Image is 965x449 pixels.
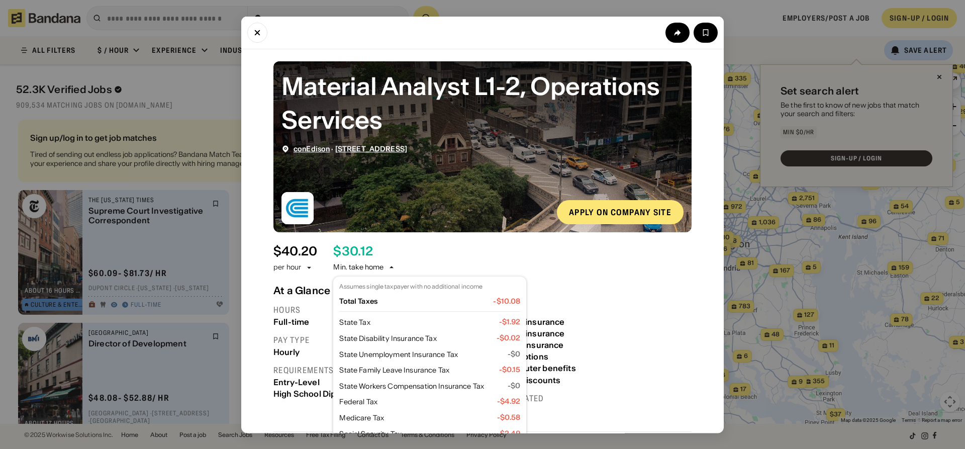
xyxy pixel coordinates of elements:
div: Hours [273,304,478,315]
div: $ 30.12 [333,244,372,258]
div: State Tax [339,318,499,328]
img: conEdison logo [281,192,314,224]
div: Store discounts [498,375,560,385]
div: per hour [273,262,301,273]
div: -$ 10.08 [493,297,520,305]
div: Total Taxes [339,297,493,305]
a: conEdison [294,144,330,153]
div: -$ 2.49 [497,429,521,439]
div: Health insurance [498,317,565,326]
div: -$ 0.15 [499,366,521,376]
div: Commuter benefits [498,364,576,373]
div: Full-time [273,317,478,326]
div: Requirements [273,365,478,375]
div: Apply on company site [569,208,671,216]
a: [STREET_ADDRESS] [335,144,407,153]
div: Medicare Tax [339,413,497,423]
div: Social Security Tax [339,429,497,439]
div: Assumes single taxpayer with no additional income [339,282,520,291]
div: Material Analyst L1-2, Operations Services [281,69,684,136]
div: · [294,144,407,153]
div: -$ 4.92 [497,397,521,407]
div: Benefits [487,304,692,315]
div: Last updated [487,393,692,403]
div: -$ 0.58 [497,413,521,423]
div: State Unemployment Insurance Tax [339,349,508,360]
div: Federal Tax [339,397,497,407]
div: -$ 0 [508,349,520,360]
div: -$ 1.92 [499,318,521,328]
div: -$ 0 [508,381,520,391]
div: State Family Leave Insurance Tax [339,366,499,376]
button: Close [247,22,267,42]
div: Dental insurance [498,328,565,338]
div: $ 40.20 [273,244,317,258]
div: High School Diploma or GED [273,389,478,398]
div: State Workers Compensation Insurance Tax [339,381,508,391]
div: Min. take home [333,262,396,273]
div: Entry-Level [273,377,478,387]
div: [DATE] [487,405,692,415]
div: Vision insurance [498,340,564,350]
div: Hourly [273,347,478,356]
div: At a Glance [273,284,692,296]
div: -$ 0.02 [497,334,521,344]
div: Pay type [273,334,478,345]
div: State Disability Insurance Tax [339,334,496,344]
